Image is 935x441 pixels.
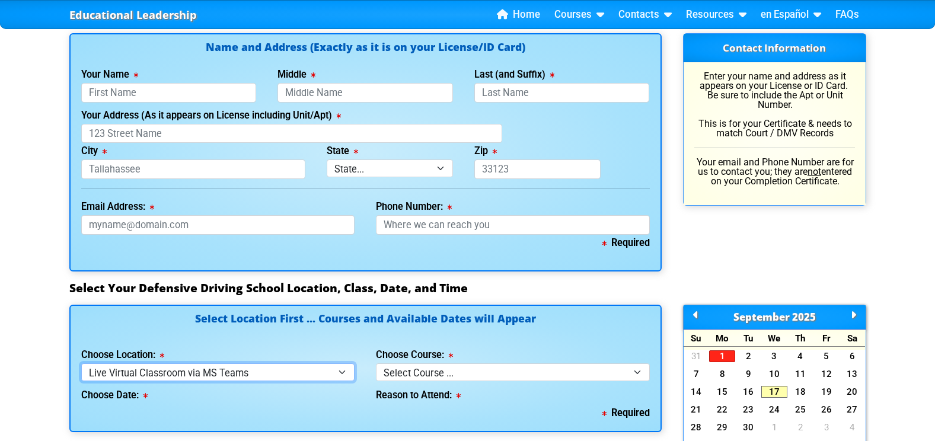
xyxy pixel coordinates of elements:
a: 23 [735,404,761,416]
a: 30 [735,421,761,433]
a: 20 [840,386,866,398]
input: 123 Street Name [81,124,502,143]
label: Choose Location: [81,350,164,360]
div: Sa [840,330,866,347]
a: FAQs [831,6,864,24]
div: Fr [813,330,840,347]
div: We [761,330,787,347]
label: Your Name [81,70,138,79]
input: myname@domain.com [81,215,355,235]
a: 27 [840,404,866,416]
div: Th [787,330,813,347]
a: Home [492,6,545,24]
input: Last Name [474,83,650,103]
label: City [81,146,107,156]
a: 5 [813,350,840,362]
label: Your Address (As it appears on License including Unit/Apt) [81,111,341,120]
label: Reason to Attend: [376,391,461,400]
u: not [808,166,821,177]
label: Phone Number: [376,202,452,212]
a: 1 [761,421,787,433]
div: Tu [735,330,761,347]
label: Choose Course: [376,350,453,360]
a: 31 [684,350,710,362]
a: 6 [840,350,866,362]
a: en Español [756,6,826,24]
p: Your email and Phone Number are for us to contact you; they are entered on your Completion Certif... [694,158,855,186]
label: Choose Date: [81,391,148,400]
a: 22 [709,404,735,416]
label: Last (and Suffix) [474,70,554,79]
span: September [733,310,790,324]
a: Resources [681,6,751,24]
h3: Select Your Defensive Driving School Location, Class, Date, and Time [69,281,866,295]
a: Educational Leadership [69,5,197,25]
a: 26 [813,404,840,416]
label: State [327,146,358,156]
a: 10 [761,368,787,380]
a: 24 [761,404,787,416]
b: Required [602,407,650,418]
a: 1 [709,350,735,362]
h3: Contact Information [684,34,866,62]
a: 19 [813,386,840,398]
h4: Name and Address (Exactly as it is on your License/ID Card) [81,42,650,52]
input: 33123 [474,159,601,179]
span: 2025 [792,310,816,324]
input: Tallahassee [81,159,306,179]
div: Mo [709,330,735,347]
a: 15 [709,386,735,398]
label: Email Address: [81,202,154,212]
h4: Select Location First ... Courses and Available Dates will Appear [81,314,650,338]
a: 29 [709,421,735,433]
b: Required [602,237,650,248]
a: 14 [684,386,710,398]
a: 4 [787,350,813,362]
div: Su [684,330,710,347]
a: Courses [550,6,609,24]
input: First Name [81,83,257,103]
a: 12 [813,368,840,380]
a: 17 [761,386,787,398]
a: 4 [840,421,866,433]
a: 2 [735,350,761,362]
input: Where we can reach you [376,215,650,235]
a: 16 [735,386,761,398]
a: 21 [684,404,710,416]
a: 25 [787,404,813,416]
a: 13 [840,368,866,380]
a: 3 [761,350,787,362]
a: 11 [787,368,813,380]
label: Middle [277,70,315,79]
a: 7 [684,368,710,380]
a: 28 [684,421,710,433]
a: 9 [735,368,761,380]
a: 2 [787,421,813,433]
p: Enter your name and address as it appears on your License or ID Card. Be sure to include the Apt ... [694,72,855,138]
input: Middle Name [277,83,453,103]
a: 8 [709,368,735,380]
a: Contacts [614,6,676,24]
a: 3 [813,421,840,433]
a: 18 [787,386,813,398]
label: Zip [474,146,497,156]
